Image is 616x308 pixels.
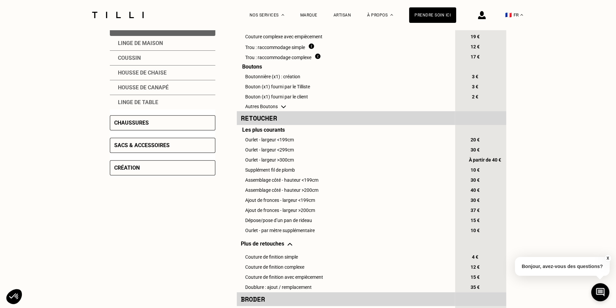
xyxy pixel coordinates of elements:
[237,262,454,272] td: Couture de finition complexe
[237,125,454,135] td: Les plus courants
[469,187,481,193] span: 40 €
[237,82,454,92] td: Bouton (x1) fourni par le Tilliste
[237,185,454,195] td: Assemblage côté - hauteur >200cm
[237,235,454,252] td: Plus de retouches
[469,264,481,270] span: 12 €
[469,54,481,59] span: 17 €
[469,147,481,152] span: 30 €
[114,142,170,148] div: Sacs & accessoires
[90,12,146,18] img: Logo du service de couturière Tilli
[237,42,454,52] td: Trou : raccommodage simple
[110,51,215,65] div: Coussin
[237,272,454,282] td: Couture de finition avec empiècement
[315,53,320,59] img: Qu'est ce que le raccommodage ?
[469,157,501,163] span: À partir de 40 €
[288,243,292,246] img: chevron
[237,155,454,165] td: Ourlet - largeur >300cm
[237,72,454,82] td: Boutonnière (x1) : création
[469,34,481,39] span: 19 €
[237,225,454,235] td: Ourlet - par mètre supplémentaire
[237,111,454,125] td: Retoucher
[469,137,481,142] span: 20 €
[281,105,286,108] img: chevron
[469,254,481,260] span: 4 €
[469,84,481,89] span: 3 €
[237,165,454,175] td: Supplément fil de plomb
[237,282,454,292] td: Doublure : ajout / remplacement
[469,94,481,99] span: 2 €
[469,208,481,213] span: 37 €
[309,43,314,49] img: Qu'est ce que le raccommodage ?
[237,145,454,155] td: Ourlet - largeur <299cm
[237,215,454,225] td: Dépose/pose d’un pan de rideau
[469,284,481,290] span: 35 €
[237,52,454,62] td: Trou : raccommodage complexe
[478,11,486,19] img: icône connexion
[469,197,481,203] span: 30 €
[237,175,454,185] td: Assemblage côté - hauteur <199cm
[237,135,454,145] td: Ourlet - largeur <199cm
[390,14,393,16] img: Menu déroulant à propos
[300,13,317,17] a: Marque
[515,257,610,276] p: Bonjour, avez-vous des questions?
[237,195,454,205] td: Ajout de fronces - largeur <199cm
[520,14,523,16] img: menu déroulant
[237,62,454,72] td: Boutons
[114,120,149,126] div: Chaussures
[237,252,454,262] td: Couture de finition simple
[409,7,456,23] a: Prendre soin ici
[237,32,454,42] td: Couture complexe avec empiècement
[237,205,454,215] td: Ajout de fronces - largeur >200cm
[114,165,140,171] div: Création
[237,102,454,111] td: Autres Boutons
[334,13,351,17] a: Artisan
[469,177,481,183] span: 30 €
[469,167,481,173] span: 10 €
[469,44,481,49] span: 12 €
[469,74,481,79] span: 3 €
[110,95,215,109] div: Linge de table
[505,12,512,18] span: 🇫🇷
[469,274,481,280] span: 15 €
[110,80,215,95] div: Housse de canapé
[237,92,454,102] td: Bouton (x1) fourni par le client
[110,36,215,51] div: Linge de maison
[469,218,481,223] span: 15 €
[469,228,481,233] span: 10 €
[604,255,611,262] button: X
[237,292,454,306] td: Broder
[281,14,284,16] img: Menu déroulant
[110,65,215,80] div: Housse de chaise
